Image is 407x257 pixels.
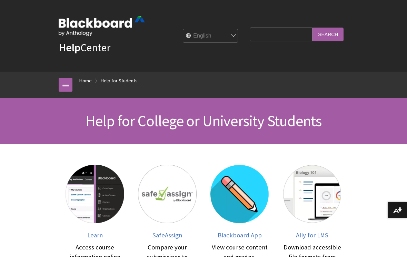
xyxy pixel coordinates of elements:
a: HelpCenter [59,41,110,54]
a: Home [79,76,92,85]
img: SafeAssign [138,165,197,223]
img: Ally for LMS [283,165,341,223]
select: Site Language Selector [183,29,238,43]
strong: Help [59,41,80,54]
span: SafeAssign [152,231,182,239]
span: Learn [87,231,103,239]
span: Help for College or University Students [86,111,322,130]
input: Search [312,28,344,41]
img: Learn [66,165,124,223]
span: Ally for LMS [296,231,328,239]
a: Help for Students [101,76,138,85]
span: Blackboard App [218,231,262,239]
img: Blackboard App [210,165,269,223]
img: Blackboard by Anthology [59,16,145,36]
